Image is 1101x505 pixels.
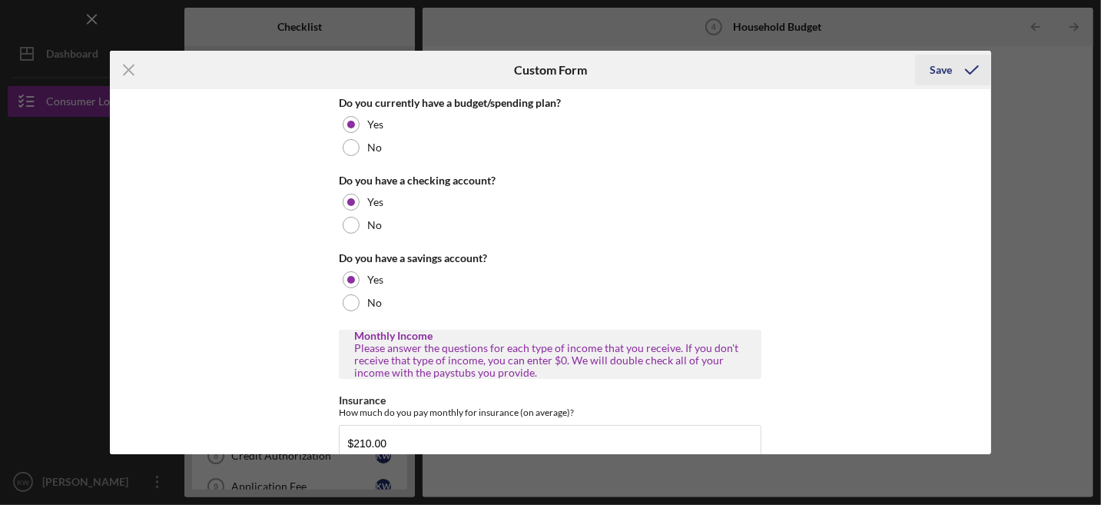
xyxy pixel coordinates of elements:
[354,330,746,342] div: Monthly Income
[367,219,382,231] label: No
[367,196,383,208] label: Yes
[339,252,761,264] div: Do you have a savings account?
[367,141,382,154] label: No
[514,63,587,77] h6: Custom Form
[339,407,761,418] div: How much do you pay monthly for insurance (on average)?
[367,297,382,309] label: No
[339,97,761,109] div: Do you currently have a budget/spending plan?
[915,55,991,85] button: Save
[367,274,383,286] label: Yes
[354,342,746,379] div: Please answer the questions for each type of income that you receive. If you don't receive that t...
[930,55,953,85] div: Save
[339,174,761,187] div: Do you have a checking account?
[367,118,383,131] label: Yes
[339,394,386,407] label: Insurance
